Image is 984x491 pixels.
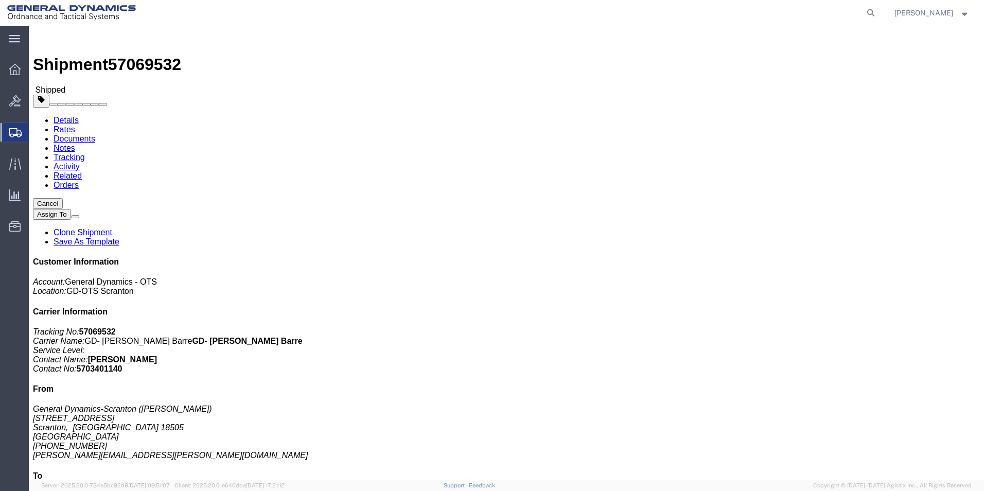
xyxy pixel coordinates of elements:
[29,26,984,480] iframe: FS Legacy Container
[813,481,972,490] span: Copyright © [DATE]-[DATE] Agistix Inc., All Rights Reserved
[7,5,136,21] img: logo
[894,7,970,19] button: [PERSON_NAME]
[174,482,285,488] span: Client: 2025.20.0-e640dba
[41,482,170,488] span: Server: 2025.20.0-734e5bc92d9
[246,482,285,488] span: [DATE] 17:21:12
[469,482,495,488] a: Feedback
[444,482,469,488] a: Support
[128,482,170,488] span: [DATE] 09:51:07
[894,7,953,19] span: Britney Atkins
